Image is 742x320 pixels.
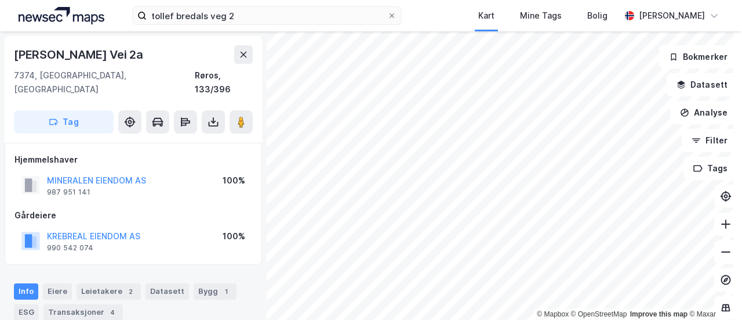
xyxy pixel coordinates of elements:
[77,283,141,300] div: Leietakere
[223,174,245,188] div: 100%
[47,243,93,253] div: 990 542 074
[14,110,114,134] button: Tag
[659,45,737,69] button: Bokmerker
[125,286,136,297] div: 2
[520,9,562,23] div: Mine Tags
[147,7,387,24] input: Søk på adresse, matrikkel, gårdeiere, leietakere eller personer
[195,69,253,96] div: Røros, 133/396
[684,264,742,320] iframe: Chat Widget
[684,264,742,320] div: Kontrollprogram for chat
[537,310,569,318] a: Mapbox
[220,286,232,297] div: 1
[667,73,737,96] button: Datasett
[47,188,90,197] div: 987 951 141
[14,45,146,64] div: [PERSON_NAME] Vei 2a
[683,157,737,180] button: Tags
[223,229,245,243] div: 100%
[107,307,118,318] div: 4
[630,310,688,318] a: Improve this map
[478,9,494,23] div: Kart
[571,310,627,318] a: OpenStreetMap
[14,153,252,167] div: Hjemmelshaver
[14,69,195,96] div: 7374, [GEOGRAPHIC_DATA], [GEOGRAPHIC_DATA]
[19,7,104,24] img: logo.a4113a55bc3d86da70a041830d287a7e.svg
[14,283,38,300] div: Info
[587,9,608,23] div: Bolig
[682,129,737,152] button: Filter
[639,9,705,23] div: [PERSON_NAME]
[670,101,737,124] button: Analyse
[194,283,237,300] div: Bygg
[146,283,189,300] div: Datasett
[43,283,72,300] div: Eiere
[14,208,252,222] div: Gårdeiere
